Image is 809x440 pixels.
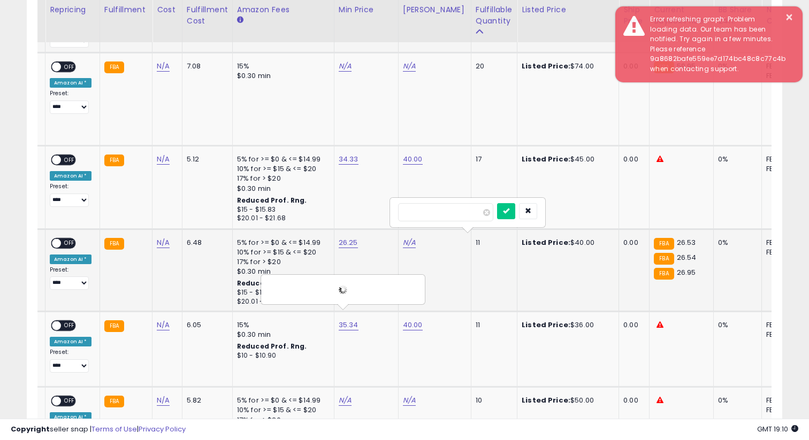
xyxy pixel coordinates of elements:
[522,396,610,405] div: $50.00
[237,288,326,297] div: $15 - $15.83
[623,238,641,248] div: 0.00
[237,405,326,415] div: 10% for >= $15 & <= $20
[50,4,95,16] div: Repricing
[766,238,802,248] div: FBA: 8
[61,62,78,71] span: OFF
[522,155,610,164] div: $45.00
[237,71,326,81] div: $0.30 min
[522,238,610,248] div: $40.00
[187,61,224,71] div: 7.08
[522,154,570,164] b: Listed Price:
[623,155,641,164] div: 0.00
[11,424,186,435] div: seller snap | |
[654,253,674,265] small: FBA
[766,164,802,174] div: FBM: 2
[623,320,641,330] div: 0.00
[139,424,186,434] a: Privacy Policy
[623,396,641,405] div: 0.00
[522,320,610,330] div: $36.00
[237,16,243,25] small: Amazon Fees.
[104,61,124,73] small: FBA
[766,320,802,330] div: FBA: 1
[50,183,91,207] div: Preset:
[237,279,307,288] b: Reduced Prof. Rng.
[476,4,513,27] div: Fulfillable Quantity
[476,155,509,164] div: 17
[187,396,224,405] div: 5.82
[237,330,326,339] div: $0.30 min
[237,155,326,164] div: 5% for >= $0 & <= $14.99
[476,61,509,71] div: 20
[237,164,326,174] div: 10% for >= $15 & <= $20
[50,90,91,114] div: Preset:
[766,396,802,405] div: FBA: 0
[187,320,224,330] div: 6.05
[766,4,805,27] div: Num of Comp.
[339,395,352,406] a: N/A
[522,395,570,405] b: Listed Price:
[476,320,509,330] div: 11
[104,155,124,166] small: FBA
[157,154,170,165] a: N/A
[50,171,91,181] div: Amazon AI *
[157,237,170,248] a: N/A
[718,396,753,405] div: 0%
[50,337,91,346] div: Amazon AI *
[403,237,416,248] a: N/A
[104,238,124,250] small: FBA
[237,257,326,267] div: 17% for > $20
[237,342,307,351] b: Reduced Prof. Rng.
[403,4,467,16] div: [PERSON_NAME]
[237,184,326,194] div: $0.30 min
[522,4,614,16] div: Listed Price
[50,254,91,264] div: Amazon AI *
[237,61,326,71] div: 15%
[104,396,124,407] small: FBA
[237,238,326,248] div: 5% for >= $0 & <= $14.99
[91,424,137,434] a: Terms of Use
[718,238,753,248] div: 0%
[766,330,802,339] div: FBM: 1
[157,61,170,72] a: N/A
[677,237,696,248] span: 26.53
[623,4,645,27] div: Ship Price
[104,4,148,16] div: Fulfillment
[157,4,178,16] div: Cost
[677,252,697,263] span: 26.54
[766,155,802,164] div: FBA: 1
[50,266,91,290] div: Preset:
[187,238,224,248] div: 6.48
[718,4,757,27] div: BB Share 24h.
[785,11,793,24] button: ×
[757,424,798,434] span: 2025-08-13 19:10 GMT
[718,320,753,330] div: 0%
[50,78,91,88] div: Amazon AI *
[237,196,307,205] b: Reduced Prof. Rng.
[522,61,610,71] div: $74.00
[403,395,416,406] a: N/A
[237,174,326,183] div: 17% for > $20
[522,237,570,248] b: Listed Price:
[237,4,330,16] div: Amazon Fees
[237,351,326,360] div: $10 - $10.90
[61,156,78,165] span: OFF
[677,267,696,277] span: 26.95
[237,297,326,306] div: $20.01 - $21.68
[718,155,753,164] div: 0%
[339,320,358,330] a: 35.34
[61,397,78,406] span: OFF
[339,61,352,72] a: N/A
[187,155,224,164] div: 5.12
[766,405,802,415] div: FBM: 1
[339,4,394,16] div: Min Price
[61,238,78,248] span: OFF
[237,267,326,276] div: $0.30 min
[237,320,326,330] div: 15%
[50,349,91,373] div: Preset:
[237,396,326,405] div: 5% for >= $0 & <= $14.99
[157,320,170,330] a: N/A
[403,320,423,330] a: 40.00
[237,205,326,214] div: $15 - $15.83
[157,395,170,406] a: N/A
[476,396,509,405] div: 10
